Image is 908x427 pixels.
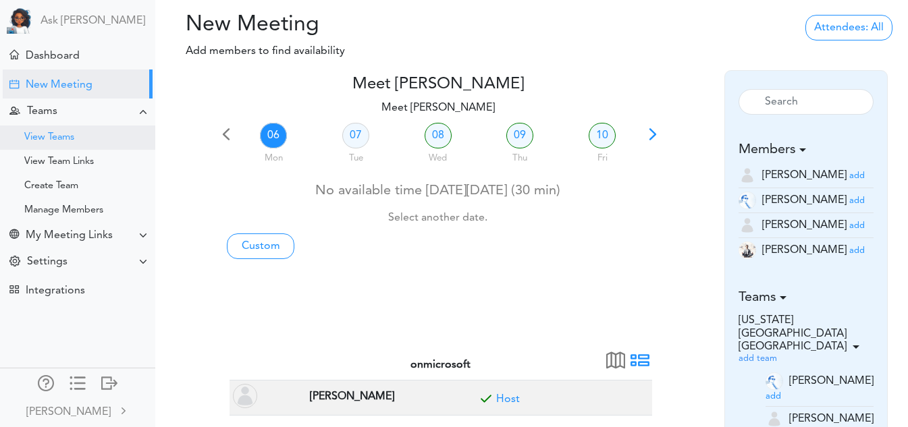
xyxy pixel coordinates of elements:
[27,256,68,268] div: Settings
[739,353,777,364] a: add team
[805,15,892,40] a: Attendees: All
[739,167,756,184] img: user-off.png
[849,196,865,205] small: add
[217,130,236,148] span: Previous 7 days
[388,212,487,223] small: Select another date.
[27,105,57,118] div: Teams
[562,146,642,165] div: Fri
[24,159,94,165] div: View Team Links
[849,246,865,255] small: add
[506,123,533,148] a: 09
[739,217,756,234] img: user-off.png
[481,146,560,165] div: Thu
[70,375,86,394] a: Change side menu
[9,80,19,89] div: Creating Meeting
[762,245,847,256] span: [PERSON_NAME]
[234,146,314,165] div: Mon
[227,233,294,259] a: Custom
[739,241,756,259] img: jcnyd2OpUGyqwAAAABJRU5ErkJggg==
[739,188,874,213] li: Employee (raj@teamcaladi.onmicrosoft.com)
[410,360,471,370] strong: onmicrosoft
[101,375,117,389] div: Log out
[849,171,865,180] small: add
[589,123,616,148] a: 10
[762,170,847,181] span: [PERSON_NAME]
[7,7,34,34] img: Powered by TEAMCAL AI
[342,123,369,148] a: 07
[849,245,865,256] a: add
[849,221,865,230] small: add
[310,391,394,402] strong: [PERSON_NAME]
[739,289,874,306] h5: Teams
[217,75,660,94] h4: Meet [PERSON_NAME]
[24,183,78,190] div: Create Team
[217,100,660,116] p: Meet [PERSON_NAME]
[398,146,478,165] div: Wed
[739,354,777,363] small: add team
[9,229,19,242] div: Share Meeting Link
[789,414,874,424] span: [PERSON_NAME]
[766,391,781,401] a: add
[739,213,874,238] li: Employee (mia@teamcaladi.onmicrosoft.com)
[1,395,154,426] a: [PERSON_NAME]
[9,256,20,268] div: Change Settings
[739,163,874,188] li: (bhavi@teamcaladi.onmicrosoft.com)
[739,89,874,115] input: Search
[26,404,111,420] div: [PERSON_NAME]
[849,220,865,231] a: add
[41,15,145,28] a: Ask [PERSON_NAME]
[849,170,865,181] a: add
[739,315,847,351] span: [US_STATE] [GEOGRAPHIC_DATA] [GEOGRAPHIC_DATA]
[496,394,520,405] a: Included for meeting
[306,386,398,405] span: Employee at New York, NY, US
[9,50,19,59] div: Home
[766,369,874,407] li: raj@teamcaladi.onmicrosoft.com
[24,207,103,214] div: Manage Members
[739,238,874,262] li: Employee (rajlal@live.com)
[165,43,396,59] p: Add members to find availability
[425,123,452,148] a: 08
[260,123,287,148] a: 06
[38,375,54,389] div: Manage Members and Externals
[766,372,783,390] img: 9k=
[789,376,874,387] span: [PERSON_NAME]
[849,195,865,206] a: add
[762,195,847,206] span: [PERSON_NAME]
[476,392,496,412] span: Included for meeting
[9,285,19,294] div: TEAMCAL AI Workflow Apps
[26,285,85,297] div: Integrations
[766,392,781,401] small: add
[70,375,86,389] div: Show only icons
[315,184,560,224] span: No available time [DATE][DATE] (30 min)
[26,229,113,242] div: My Meeting Links
[24,134,74,141] div: View Teams
[165,12,396,38] h2: New Meeting
[233,384,257,408] img: Vidya Pamidi(Vidya@teamcaladi.onmicrosoft.com, Employee at New York, NY, US)
[643,130,662,148] span: Next 7 days
[26,79,92,92] div: New Meeting
[739,142,874,158] h5: Members
[762,220,847,231] span: [PERSON_NAME]
[316,146,396,165] div: Tue
[739,192,756,209] img: 9k=
[26,50,80,63] div: Dashboard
